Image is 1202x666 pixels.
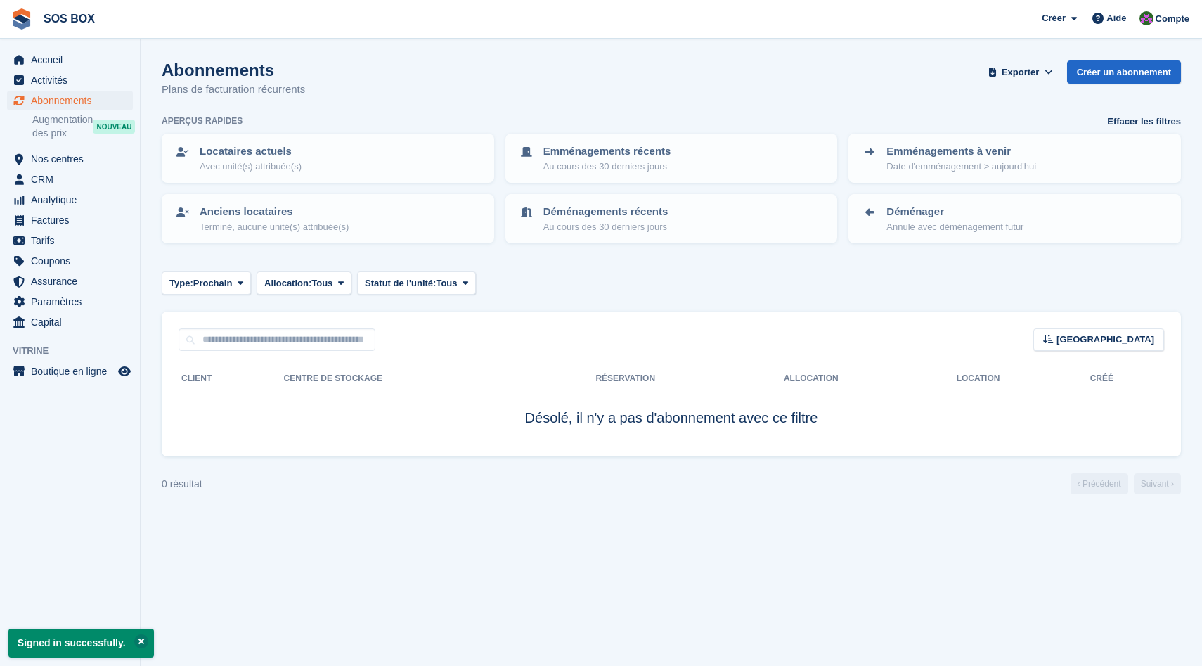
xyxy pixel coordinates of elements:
a: Anciens locataires Terminé, aucune unité(s) attribuée(s) [163,196,493,242]
a: Précédent [1071,473,1128,494]
span: Boutique en ligne [31,361,115,381]
p: Plans de facturation récurrents [162,82,305,98]
h6: Aperçus rapides [162,115,243,127]
button: Allocation: Tous [257,271,351,295]
p: Au cours des 30 derniers jours [543,160,671,174]
a: SOS BOX [38,7,101,30]
p: Déménager [886,204,1023,220]
a: Effacer les filtres [1107,115,1181,129]
div: 0 résultat [162,477,202,492]
span: Accueil [31,50,115,70]
a: Locataires actuels Avec unité(s) attribuée(s) [163,135,493,181]
th: Centre de stockage [284,368,596,390]
a: menu [7,190,133,210]
th: Réservation [595,368,784,390]
a: menu [7,50,133,70]
span: [GEOGRAPHIC_DATA] [1056,333,1154,347]
a: menu [7,231,133,250]
th: Allocation [784,368,957,390]
a: menu [7,292,133,312]
img: stora-icon-8386f47178a22dfd0bd8f6a31ec36ba5ce8667c1dd55bd0f319d3a0aa187defe.svg [11,8,32,30]
a: Créer un abonnement [1067,60,1181,84]
a: menu [7,169,133,189]
button: Type: Prochain [162,271,251,295]
span: Assurance [31,271,115,291]
span: Type: [169,276,193,290]
a: menu [7,271,133,291]
a: Déménagements récents Au cours des 30 derniers jours [507,196,836,242]
span: Tarifs [31,231,115,250]
p: Déménagements récents [543,204,668,220]
span: Analytique [31,190,115,210]
span: Prochain [193,276,233,290]
a: Emménagements à venir Date d'emménagement > aujourd'hui [850,135,1180,181]
p: Emménagements à venir [886,143,1036,160]
a: menu [7,70,133,90]
span: Abonnements [31,91,115,110]
span: Exporter [1002,65,1039,79]
button: Exporter [985,60,1056,84]
a: menu [7,361,133,381]
a: menu [7,210,133,230]
a: Emménagements récents Au cours des 30 derniers jours [507,135,836,181]
p: Au cours des 30 derniers jours [543,220,668,234]
a: Boutique d'aperçu [116,363,133,380]
h1: Abonnements [162,60,305,79]
span: Nos centres [31,149,115,169]
span: Capital [31,312,115,332]
a: menu [7,149,133,169]
button: Statut de l'unité: Tous [357,271,476,295]
span: Statut de l'unité: [365,276,436,290]
span: Aide [1106,11,1126,25]
p: Avec unité(s) attribuée(s) [200,160,302,174]
th: Créé [1090,368,1164,390]
span: Paramètres [31,292,115,312]
span: Factures [31,210,115,230]
a: menu [7,312,133,332]
a: Augmentation des prix NOUVEAU [32,113,133,141]
span: Tous [311,276,332,290]
img: ALEXANDRE SOUBIRA [1139,11,1153,25]
div: NOUVEAU [93,120,135,134]
p: Terminé, aucune unité(s) attribuée(s) [200,220,349,234]
span: Compte [1156,12,1189,26]
th: Location [957,368,1006,390]
span: Tous [436,276,457,290]
span: Activités [31,70,115,90]
span: Désolé, il n'y a pas d'abonnement avec ce filtre [525,410,818,425]
a: Déménager Annulé avec déménagement futur [850,196,1180,242]
p: Date d'emménagement > aujourd'hui [886,160,1036,174]
span: Augmentation des prix [32,113,93,140]
p: Signed in successfully. [8,629,154,658]
th: Client [179,368,284,390]
p: Annulé avec déménagement futur [886,220,1023,234]
span: CRM [31,169,115,189]
span: Coupons [31,251,115,271]
p: Emménagements récents [543,143,671,160]
a: Suivant [1134,473,1181,494]
span: Allocation: [264,276,311,290]
a: menu [7,251,133,271]
span: Vitrine [13,344,140,358]
p: Locataires actuels [200,143,302,160]
span: Créer [1042,11,1066,25]
nav: Page [1068,473,1184,494]
a: menu [7,91,133,110]
p: Anciens locataires [200,204,349,220]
